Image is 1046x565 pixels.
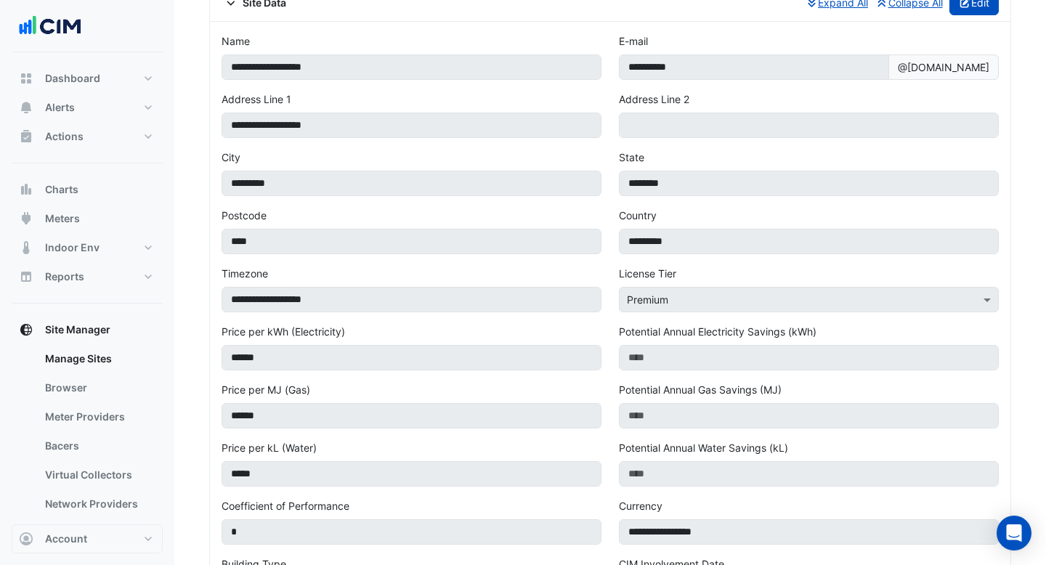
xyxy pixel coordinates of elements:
app-icon: Indoor Env [19,240,33,255]
label: License Tier [619,266,676,281]
span: Alerts [45,100,75,115]
app-icon: Site Manager [19,322,33,337]
label: Price per kWh (Electricity) [222,324,345,339]
app-icon: Actions [19,129,33,144]
label: Currency [619,498,662,513]
span: Indoor Env [45,240,100,255]
span: Reports [45,269,84,284]
app-icon: Reports [19,269,33,284]
span: @[DOMAIN_NAME] [888,54,999,80]
label: Potential Annual Water Savings (kL) [619,440,788,455]
label: Postcode [222,208,267,223]
button: Reports [12,262,163,291]
label: Timezone [222,266,268,281]
button: Indoor Env [12,233,163,262]
app-icon: Charts [19,182,33,197]
button: Actions [12,122,163,151]
label: Price per MJ (Gas) [222,382,310,397]
span: Meters [45,211,80,226]
a: Network Provider Plans [33,519,163,562]
button: Meters [12,204,163,233]
span: Dashboard [45,71,100,86]
label: E-mail [619,33,648,49]
label: Price per kL (Water) [222,440,317,455]
button: Charts [12,175,163,204]
a: Browser [33,373,163,402]
app-icon: Alerts [19,100,33,115]
label: Address Line 1 [222,92,291,107]
a: Manage Sites [33,344,163,373]
label: City [222,150,240,165]
button: Site Manager [12,315,163,344]
app-icon: Dashboard [19,71,33,86]
div: Open Intercom Messenger [997,516,1031,550]
label: Address Line 2 [619,92,689,107]
label: Potential Annual Electricity Savings (kWh) [619,324,816,339]
label: Country [619,208,657,223]
label: Coefficient of Performance [222,498,349,513]
label: Name [222,33,250,49]
app-icon: Meters [19,211,33,226]
a: Bacers [33,431,163,460]
span: Site Manager [45,322,110,337]
a: Meter Providers [33,402,163,431]
button: Alerts [12,93,163,122]
label: State [619,150,644,165]
button: Dashboard [12,64,163,93]
img: Company Logo [17,12,83,41]
span: Actions [45,129,84,144]
button: Account [12,524,163,553]
label: Potential Annual Gas Savings (MJ) [619,382,782,397]
span: Account [45,532,87,546]
span: Charts [45,182,78,197]
a: Virtual Collectors [33,460,163,489]
a: Network Providers [33,489,163,519]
